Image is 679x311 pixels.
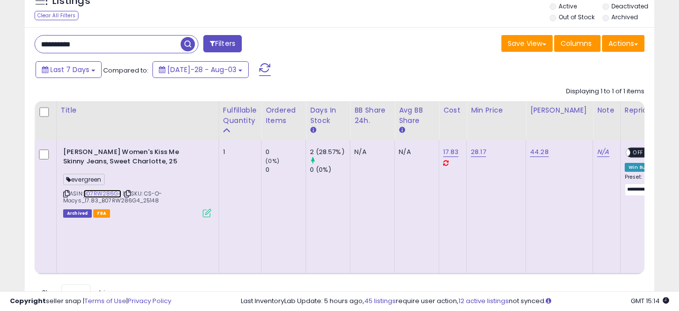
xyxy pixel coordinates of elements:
[554,35,601,52] button: Columns
[443,105,462,116] div: Cost
[310,105,346,126] div: Days In Stock
[61,105,215,116] div: Title
[265,148,305,156] div: 0
[471,147,486,157] a: 28.17
[399,148,431,156] div: N/A
[625,163,663,172] div: Win BuyBox *
[597,105,616,116] div: Note
[152,61,249,78] button: [DATE]-28 - Aug-03
[63,209,92,218] span: Listings that have been deleted from Seller Central
[128,296,171,306] a: Privacy Policy
[310,165,350,174] div: 0 (0%)
[611,2,648,10] label: Deactivated
[223,148,254,156] div: 1
[10,296,46,306] strong: Copyright
[265,105,302,126] div: Ordered Items
[354,148,387,156] div: N/A
[167,65,236,75] span: [DATE]-28 - Aug-03
[42,288,113,297] span: Show: entries
[561,39,592,48] span: Columns
[203,35,242,52] button: Filters
[611,13,638,21] label: Archived
[84,296,126,306] a: Terms of Use
[530,105,589,116] div: [PERSON_NAME]
[566,87,644,96] div: Displaying 1 to 1 of 1 items
[559,13,595,21] label: Out of Stock
[103,66,149,75] span: Compared to:
[597,147,609,157] a: N/A
[93,209,110,218] span: FBA
[399,105,435,126] div: Avg BB Share
[63,174,105,185] span: evergreen
[63,148,211,216] div: ASIN:
[35,11,78,20] div: Clear All Filters
[501,35,553,52] button: Save View
[223,105,257,126] div: Fulfillable Quantity
[36,61,102,78] button: Last 7 Days
[241,297,669,306] div: Last InventoryLab Update: 5 hours ago, require user action, not synced.
[443,147,458,157] a: 17.83
[83,190,121,198] a: B07RW286G4
[265,157,279,165] small: (0%)
[530,147,549,157] a: 44.28
[310,126,316,135] small: Days In Stock.
[10,297,171,306] div: seller snap | |
[471,105,522,116] div: Min Price
[625,105,667,116] div: Repricing
[63,148,183,168] b: [PERSON_NAME] Women's Kiss Me Skinny Jeans, Sweet Charlotte, 25
[625,174,663,196] div: Preset:
[631,296,669,306] span: 2025-08-11 15:14 GMT
[310,148,350,156] div: 2 (28.57%)
[399,126,405,135] small: Avg BB Share.
[265,165,305,174] div: 0
[630,149,646,157] span: OFF
[458,296,509,306] a: 12 active listings
[354,105,390,126] div: BB Share 24h.
[50,65,89,75] span: Last 7 Days
[559,2,577,10] label: Active
[364,296,396,306] a: 45 listings
[602,35,644,52] button: Actions
[63,190,162,204] span: | SKU: CS-O-Macys_17.83_B07RW286G4_25148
